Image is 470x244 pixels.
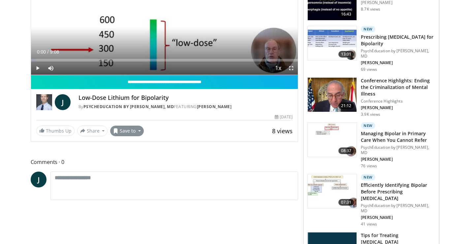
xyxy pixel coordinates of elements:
[275,114,293,120] div: [DATE]
[110,126,144,136] button: Save to
[361,157,435,162] p: [PERSON_NAME]
[285,61,298,75] button: Fullscreen
[307,122,435,169] a: 08:37 New Managing Bipolar in Primary Care When You Cannot Refer PsychEducation by [PERSON_NAME],...
[31,61,44,75] button: Play
[83,104,174,109] a: PsychEducation by [PERSON_NAME], MD
[271,61,285,75] button: Playback Rate
[361,203,435,214] p: PsychEducation by [PERSON_NAME], MD
[77,126,108,136] button: Share
[44,61,57,75] button: Mute
[361,182,435,202] h3: Efficiently Identifying Bipolar Before Prescribing [MEDICAL_DATA]
[338,147,354,154] span: 08:37
[361,7,380,12] p: 8.7K views
[308,123,357,157] img: 93ffff33-031b-405f-9290-bb3092a202dd.150x105_q85_crop-smart_upscale.jpg
[361,67,377,72] p: 69 views
[361,60,435,65] p: [PERSON_NAME]
[361,145,435,155] p: PsychEducation by [PERSON_NAME], MD
[55,94,71,110] a: J
[361,130,435,143] h3: Managing Bipolar in Primary Care When You Cannot Refer
[361,26,375,32] p: New
[338,51,354,58] span: 13:01
[361,174,375,181] p: New
[361,48,435,59] p: PsychEducation by [PERSON_NAME], MD
[361,222,377,227] p: 41 views
[37,49,46,55] span: 0:00
[50,49,59,55] span: 9:08
[338,11,354,18] span: 16:43
[361,112,380,117] p: 3.9K views
[361,34,435,47] h3: Prescribing [MEDICAL_DATA] for Bipolarity
[307,174,435,227] a: 07:31 New Efficiently Identifying Bipolar Before Prescribing [MEDICAL_DATA] PsychEducation by [PE...
[36,126,75,136] a: Thumbs Up
[272,127,293,135] span: 8 views
[308,78,357,112] img: 1419e6f0-d69a-482b-b3ae-1573189bf46e.150x105_q85_crop-smart_upscale.jpg
[36,94,52,110] img: PsychEducation by James Phelps, MD
[338,199,354,206] span: 07:31
[361,77,435,97] h3: Conference Highlights: Ending the Criminalization of Mental Illness
[338,102,354,109] span: 21:12
[47,49,49,55] span: /
[31,59,298,61] div: Progress Bar
[31,172,47,187] a: J
[78,94,293,102] h4: Low-Dose Lithium for Bipolarity
[308,26,357,61] img: 3ace6f4c-cfd2-476b-9a95-3a681b2f2231.150x105_q85_crop-smart_upscale.jpg
[308,174,357,209] img: bb766ca4-1a7a-496c-a5bd-5a4a5d6b6623.150x105_q85_crop-smart_upscale.jpg
[78,104,293,110] div: By FEATURING
[307,77,435,117] a: 21:12 Conference Highlights: Ending the Criminalization of Mental Illness Conference Highlights [...
[361,105,435,110] p: [PERSON_NAME]
[361,163,377,169] p: 76 views
[307,26,435,72] a: 13:01 New Prescribing [MEDICAL_DATA] for Bipolarity PsychEducation by [PERSON_NAME], MD [PERSON_N...
[361,99,435,104] p: Conference Highlights
[361,215,435,220] p: [PERSON_NAME]
[31,158,298,166] span: Comments 0
[361,122,375,129] p: New
[197,104,232,109] a: [PERSON_NAME]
